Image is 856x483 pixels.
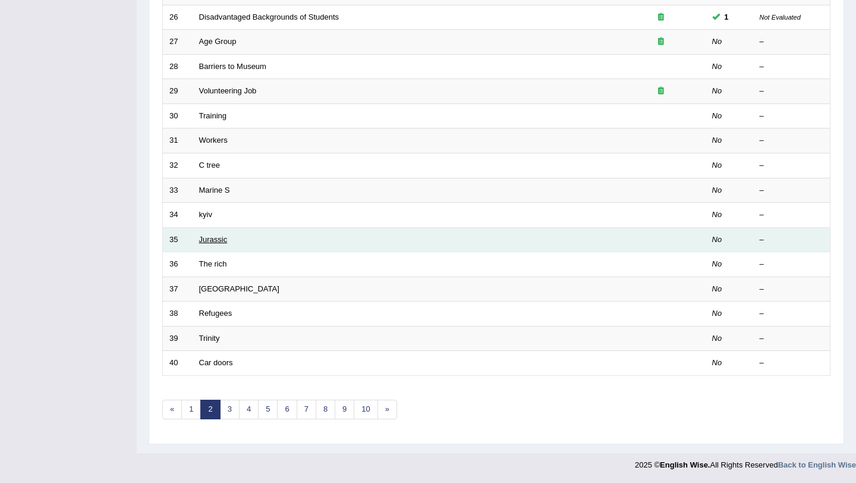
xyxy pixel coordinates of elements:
em: No [712,86,722,95]
a: Refugees [199,309,232,318]
a: [GEOGRAPHIC_DATA] [199,284,279,293]
div: – [760,259,824,270]
td: 39 [163,326,193,351]
em: No [712,284,722,293]
a: Workers [199,136,228,145]
a: » [377,400,397,419]
td: 37 [163,277,193,302]
td: 33 [163,178,193,203]
a: 4 [239,400,259,419]
td: 34 [163,203,193,228]
td: 36 [163,252,193,277]
div: – [760,209,824,221]
a: Disadvantaged Backgrounds of Students [199,12,339,21]
em: No [712,309,722,318]
a: 10 [354,400,377,419]
em: No [712,136,722,145]
a: 7 [297,400,316,419]
td: 31 [163,128,193,153]
div: 2025 © All Rights Reserved [635,453,856,471]
a: Marine S [199,186,230,195]
a: Trinity [199,334,220,343]
a: 5 [258,400,278,419]
em: No [712,37,722,46]
em: No [712,111,722,120]
div: Exam occurring question [623,86,699,97]
div: – [760,86,824,97]
em: No [712,186,722,195]
a: 6 [277,400,297,419]
div: – [760,308,824,319]
a: 8 [316,400,335,419]
td: 28 [163,54,193,79]
a: Age Group [199,37,237,46]
div: – [760,111,824,122]
div: – [760,185,824,196]
div: – [760,333,824,344]
td: 32 [163,153,193,178]
span: You can still take this question [720,11,734,23]
em: No [712,358,722,367]
a: 1 [181,400,201,419]
td: 27 [163,30,193,55]
div: – [760,61,824,73]
small: Not Evaluated [760,14,801,21]
div: – [760,135,824,146]
td: 30 [163,103,193,128]
a: The rich [199,259,227,268]
a: Back to English Wise [778,460,856,469]
em: No [712,334,722,343]
div: – [760,357,824,369]
td: 38 [163,302,193,327]
a: Volunteering Job [199,86,257,95]
div: Exam occurring question [623,12,699,23]
a: Barriers to Museum [199,62,266,71]
a: C tree [199,161,220,170]
a: kyiv [199,210,212,219]
div: – [760,160,824,171]
div: Exam occurring question [623,36,699,48]
em: No [712,161,722,170]
td: 35 [163,227,193,252]
td: 40 [163,351,193,376]
em: No [712,210,722,219]
a: « [162,400,182,419]
em: No [712,235,722,244]
div: – [760,36,824,48]
a: 2 [200,400,220,419]
td: 29 [163,79,193,104]
a: Jurassic [199,235,228,244]
em: No [712,62,722,71]
td: 26 [163,5,193,30]
div: – [760,284,824,295]
div: – [760,234,824,246]
a: 9 [335,400,354,419]
strong: English Wise. [660,460,710,469]
em: No [712,259,722,268]
a: Car doors [199,358,233,367]
a: Training [199,111,226,120]
a: 3 [220,400,240,419]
